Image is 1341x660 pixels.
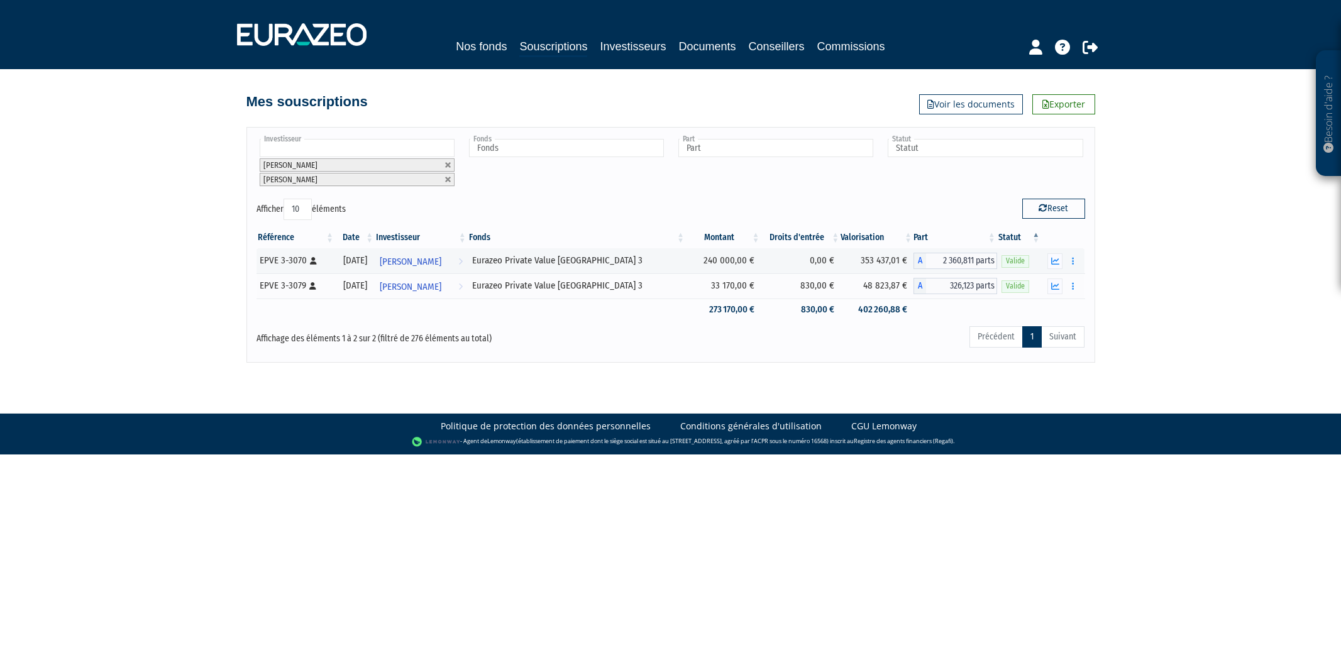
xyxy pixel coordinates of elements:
[375,227,467,248] th: Investisseur: activer pour trier la colonne par ordre croissant
[458,250,463,273] i: Voir l'investisseur
[310,257,317,265] i: [Français] Personne physique
[761,273,841,299] td: 830,00 €
[600,38,666,55] a: Investisseurs
[686,227,761,248] th: Montant: activer pour trier la colonne par ordre croissant
[13,436,1328,448] div: - Agent de (établissement de paiement dont le siège social est situé au [STREET_ADDRESS], agréé p...
[1322,57,1336,170] p: Besoin d'aide ?
[817,38,885,55] a: Commissions
[441,420,651,432] a: Politique de protection des données personnelles
[335,227,375,248] th: Date: activer pour trier la colonne par ordre croissant
[926,278,997,294] span: 326,123 parts
[487,437,516,445] a: Lemonway
[412,436,460,448] img: logo-lemonway.png
[686,273,761,299] td: 33 170,00 €
[263,160,317,170] span: [PERSON_NAME]
[380,250,441,273] span: [PERSON_NAME]
[458,275,463,299] i: Voir l'investisseur
[257,199,346,220] label: Afficher éléments
[257,227,336,248] th: Référence : activer pour trier la colonne par ordre croissant
[309,282,316,290] i: [Français] Personne physique
[761,299,841,321] td: 830,00 €
[237,23,367,46] img: 1732889491-logotype_eurazeo_blanc_rvb.png
[841,299,913,321] td: 402 260,88 €
[263,175,317,184] span: [PERSON_NAME]
[260,254,331,267] div: EPVE 3-3070
[761,248,841,273] td: 0,00 €
[686,248,761,273] td: 240 000,00 €
[375,273,467,299] a: [PERSON_NAME]
[913,227,997,248] th: Part: activer pour trier la colonne par ordre croissant
[851,420,917,432] a: CGU Lemonway
[1002,280,1029,292] span: Valide
[680,420,822,432] a: Conditions générales d'utilisation
[472,279,682,292] div: Eurazeo Private Value [GEOGRAPHIC_DATA] 3
[913,278,997,294] div: A - Eurazeo Private Value Europe 3
[686,299,761,321] td: 273 170,00 €
[339,254,370,267] div: [DATE]
[854,437,953,445] a: Registre des agents financiers (Regafi)
[246,94,368,109] h4: Mes souscriptions
[926,253,997,269] span: 2 360,811 parts
[841,273,913,299] td: 48 823,87 €
[841,248,913,273] td: 353 437,01 €
[380,275,441,299] span: [PERSON_NAME]
[1022,326,1042,348] a: 1
[919,94,1023,114] a: Voir les documents
[1022,199,1085,219] button: Reset
[260,279,331,292] div: EPVE 3-3079
[749,38,805,55] a: Conseillers
[519,38,587,57] a: Souscriptions
[1002,255,1029,267] span: Valide
[257,325,591,345] div: Affichage des éléments 1 à 2 sur 2 (filtré de 276 éléments au total)
[375,248,467,273] a: [PERSON_NAME]
[913,253,926,269] span: A
[679,38,736,55] a: Documents
[1032,94,1095,114] a: Exporter
[913,278,926,294] span: A
[997,227,1042,248] th: Statut : activer pour trier la colonne par ordre d&eacute;croissant
[913,253,997,269] div: A - Eurazeo Private Value Europe 3
[468,227,686,248] th: Fonds: activer pour trier la colonne par ordre croissant
[472,254,682,267] div: Eurazeo Private Value [GEOGRAPHIC_DATA] 3
[761,227,841,248] th: Droits d'entrée: activer pour trier la colonne par ordre croissant
[339,279,370,292] div: [DATE]
[284,199,312,220] select: Afficheréléments
[841,227,913,248] th: Valorisation: activer pour trier la colonne par ordre croissant
[456,38,507,55] a: Nos fonds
